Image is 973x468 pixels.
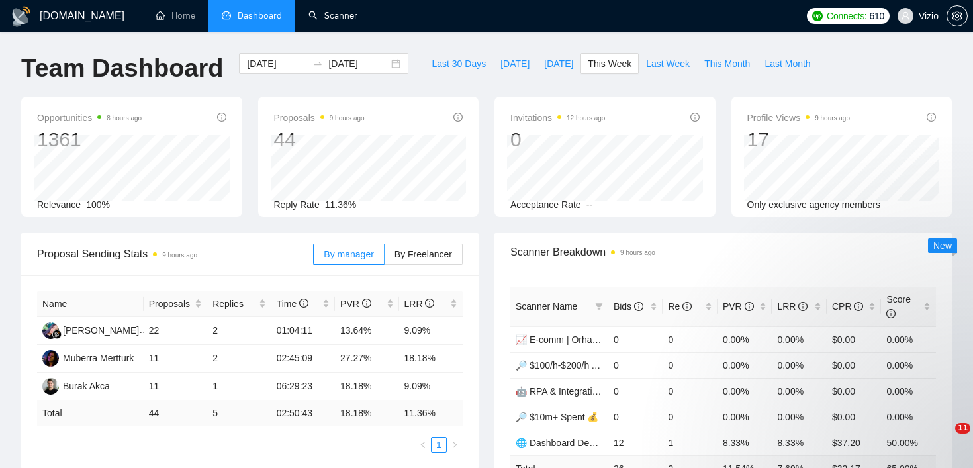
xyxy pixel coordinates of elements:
[330,115,365,122] time: 9 hours ago
[238,10,282,21] span: Dashboard
[704,56,750,71] span: This Month
[747,199,881,210] span: Only exclusive agency members
[335,345,398,373] td: 27.27%
[312,58,323,69] span: swap-right
[162,252,197,259] time: 9 hours ago
[723,301,754,312] span: PVR
[156,10,195,21] a: homeHome
[747,127,851,152] div: 17
[812,11,823,21] img: upwork-logo.png
[207,291,271,317] th: Replies
[663,404,718,430] td: 0
[928,423,960,455] iframe: Intercom live chat
[745,302,754,311] span: info-circle
[869,9,884,23] span: 610
[37,291,144,317] th: Name
[881,326,936,352] td: 0.00%
[52,330,62,339] img: gigradar-bm.png
[798,302,808,311] span: info-circle
[663,352,718,378] td: 0
[399,373,463,400] td: 9.09%
[37,400,144,426] td: Total
[325,199,356,210] span: 11.36%
[646,56,690,71] span: Last Week
[663,430,718,455] td: 1
[608,430,663,455] td: 12
[271,345,335,373] td: 02:45:09
[886,294,911,319] span: Score
[947,11,968,21] a: setting
[747,110,851,126] span: Profile Views
[328,56,389,71] input: End date
[415,437,431,453] li: Previous Page
[42,324,139,335] a: SM[PERSON_NAME]
[308,10,357,21] a: searchScanner
[827,9,866,23] span: Connects:
[886,309,896,318] span: info-circle
[447,437,463,453] button: right
[419,441,427,449] span: left
[588,56,631,71] span: This Week
[86,199,110,210] span: 100%
[144,345,207,373] td: 11
[335,373,398,400] td: 18.18%
[757,53,817,74] button: Last Month
[63,351,134,365] div: Muberra Mertturk
[144,373,207,400] td: 11
[772,326,827,352] td: 0.00%
[516,438,627,448] a: 🌐 Dashboard Dev | Orhan
[933,240,952,251] span: New
[424,53,493,74] button: Last 30 Days
[42,380,110,391] a: BABurak Akca
[592,297,606,316] span: filter
[567,115,605,122] time: 12 hours ago
[832,301,863,312] span: CPR
[277,299,308,309] span: Time
[217,113,226,122] span: info-circle
[404,299,435,309] span: LRR
[516,360,649,371] a: 🔎 $100/h-$200/h Av. Payers 💸
[144,317,207,345] td: 22
[63,379,110,393] div: Burak Akca
[608,404,663,430] td: 0
[451,441,459,449] span: right
[510,110,605,126] span: Invitations
[247,56,307,71] input: Start date
[718,430,772,455] td: 8.33%
[37,199,81,210] span: Relevance
[335,400,398,426] td: 18.18 %
[42,322,59,339] img: SM
[690,113,700,122] span: info-circle
[608,352,663,378] td: 0
[620,249,655,256] time: 9 hours ago
[362,299,371,308] span: info-circle
[516,301,577,312] span: Scanner Name
[516,412,598,422] a: 🔎 $10m+ Spent 💰
[42,352,134,363] a: MMMuberra Mertturk
[815,115,850,122] time: 9 hours ago
[493,53,537,74] button: [DATE]
[432,56,486,71] span: Last 30 Days
[608,378,663,404] td: 0
[639,53,697,74] button: Last Week
[274,199,320,210] span: Reply Rate
[500,56,530,71] span: [DATE]
[207,317,271,345] td: 2
[335,317,398,345] td: 13.64%
[37,246,313,262] span: Proposal Sending Stats
[274,110,365,126] span: Proposals
[516,334,611,345] a: 📈 E-comm | Orhan 🚧
[827,326,882,352] td: $0.00
[634,302,643,311] span: info-circle
[453,113,463,122] span: info-circle
[663,326,718,352] td: 0
[149,297,192,311] span: Proposals
[663,378,718,404] td: 0
[901,11,910,21] span: user
[271,400,335,426] td: 02:50:43
[394,249,452,259] span: By Freelancer
[42,350,59,367] img: MM
[222,11,231,20] span: dashboard
[544,56,573,71] span: [DATE]
[955,423,970,434] span: 11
